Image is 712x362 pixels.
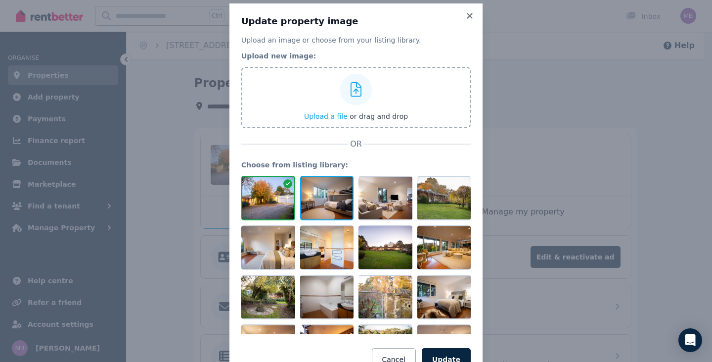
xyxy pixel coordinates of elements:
button: Upload a file or drag and drop [304,111,408,121]
p: Upload an image or choose from your listing library. [241,35,471,45]
span: OR [348,138,364,150]
div: Open Intercom Messenger [678,328,702,352]
legend: Upload new image: [241,51,471,61]
span: Upload a file [304,112,348,120]
h3: Update property image [241,15,471,27]
span: or drag and drop [350,112,408,120]
legend: Choose from listing library: [241,160,471,170]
